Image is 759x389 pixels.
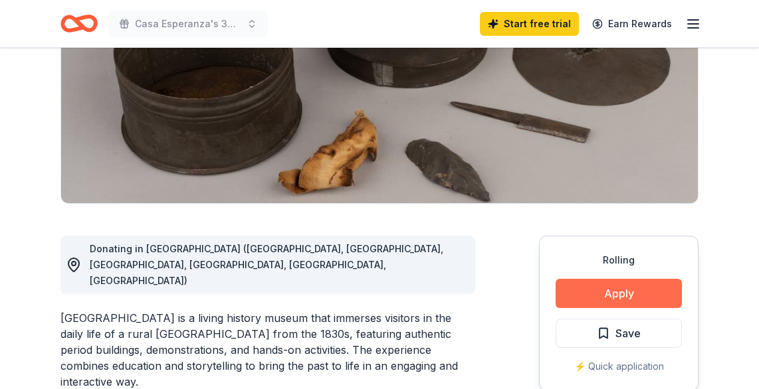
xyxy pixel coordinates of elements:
button: Save [556,319,682,348]
a: Start free trial [480,12,579,36]
span: Save [615,325,641,342]
button: Casa Esperanza's 38th Annual Graduation Ceremony [108,11,268,37]
button: Apply [556,279,682,308]
div: Rolling [556,252,682,268]
a: Home [60,8,98,39]
span: Casa Esperanza's 38th Annual Graduation Ceremony [135,16,241,32]
span: Donating in [GEOGRAPHIC_DATA] ([GEOGRAPHIC_DATA], [GEOGRAPHIC_DATA], [GEOGRAPHIC_DATA], [GEOGRAPH... [90,243,443,286]
a: Earn Rewards [584,12,680,36]
div: ⚡️ Quick application [556,358,682,374]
